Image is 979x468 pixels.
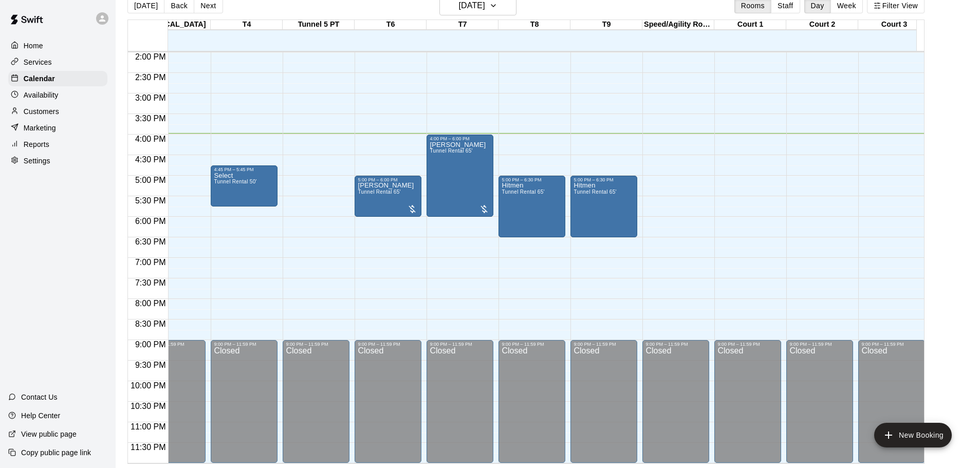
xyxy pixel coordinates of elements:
[211,20,283,30] div: T4
[574,342,634,347] div: 9:00 PM – 11:59 PM
[358,342,418,347] div: 9:00 PM – 11:59 PM
[430,136,490,141] div: 4:00 PM – 6:00 PM
[574,189,616,195] span: Tunnel Rental 65'
[283,340,349,463] div: 9:00 PM – 11:59 PM: Closed
[24,41,43,51] p: Home
[861,342,922,347] div: 9:00 PM – 11:59 PM
[128,443,168,452] span: 11:30 PM
[24,123,56,133] p: Marketing
[430,342,490,347] div: 9:00 PM – 11:59 PM
[142,347,202,466] div: Closed
[283,20,355,30] div: Tunnel 5 PT
[133,196,169,205] span: 5:30 PM
[128,381,168,390] span: 10:00 PM
[430,347,490,466] div: Closed
[789,342,850,347] div: 9:00 PM – 11:59 PM
[789,347,850,466] div: Closed
[21,429,77,439] p: View public page
[574,177,634,182] div: 5:00 PM – 6:30 PM
[570,20,642,30] div: T9
[430,148,472,154] span: Tunnel Rental 65'
[355,340,421,463] div: 9:00 PM – 11:59 PM: Closed
[133,155,169,164] span: 4:30 PM
[133,237,169,246] span: 6:30 PM
[24,57,52,67] p: Services
[358,177,418,182] div: 5:00 PM – 6:00 PM
[133,299,169,308] span: 8:00 PM
[8,38,107,53] a: Home
[8,87,107,103] a: Availability
[355,176,421,217] div: 5:00 PM – 6:00 PM: Justin lane
[21,392,58,402] p: Contact Us
[128,402,168,410] span: 10:30 PM
[133,340,169,349] span: 9:00 PM
[24,90,59,100] p: Availability
[214,167,274,172] div: 4:45 PM – 5:45 PM
[286,347,346,466] div: Closed
[133,73,169,82] span: 2:30 PM
[8,104,107,119] a: Customers
[861,347,922,466] div: Closed
[21,410,60,421] p: Help Center
[214,347,274,466] div: Closed
[642,340,709,463] div: 9:00 PM – 11:59 PM: Closed
[427,340,493,463] div: 9:00 PM – 11:59 PM: Closed
[21,447,91,458] p: Copy public page link
[786,340,853,463] div: 9:00 PM – 11:59 PM: Closed
[286,342,346,347] div: 9:00 PM – 11:59 PM
[570,176,637,237] div: 5:00 PM – 6:30 PM: Hitmen
[358,347,418,466] div: Closed
[642,20,714,30] div: Speed/Agility Room
[874,423,952,447] button: add
[786,20,858,30] div: Court 2
[502,342,562,347] div: 9:00 PM – 11:59 PM
[214,342,274,347] div: 9:00 PM – 11:59 PM
[133,320,169,328] span: 8:30 PM
[133,93,169,102] span: 3:00 PM
[139,340,206,463] div: 9:00 PM – 11:59 PM: Closed
[133,135,169,143] span: 4:00 PM
[214,179,256,184] span: Tunnel Rental 50'
[502,177,562,182] div: 5:00 PM – 6:30 PM
[24,106,59,117] p: Customers
[8,153,107,169] a: Settings
[133,52,169,61] span: 2:00 PM
[24,156,50,166] p: Settings
[8,54,107,70] a: Services
[498,20,570,30] div: T8
[139,20,211,30] div: [MEDICAL_DATA]
[128,422,168,431] span: 11:00 PM
[24,139,49,149] p: Reports
[133,114,169,123] span: 3:30 PM
[133,258,169,267] span: 7:00 PM
[8,137,107,152] a: Reports
[858,340,925,463] div: 9:00 PM – 11:59 PM: Closed
[714,20,786,30] div: Court 1
[133,361,169,369] span: 9:30 PM
[427,135,493,217] div: 4:00 PM – 6:00 PM: Steven salvino
[8,120,107,136] a: Marketing
[427,20,498,30] div: T7
[133,217,169,226] span: 6:00 PM
[24,73,55,84] p: Calendar
[574,347,634,466] div: Closed
[355,20,427,30] div: T6
[142,342,202,347] div: 9:00 PM – 11:59 PM
[645,342,706,347] div: 9:00 PM – 11:59 PM
[211,340,278,463] div: 9:00 PM – 11:59 PM: Closed
[717,342,778,347] div: 9:00 PM – 11:59 PM
[133,278,169,287] span: 7:30 PM
[211,165,278,207] div: 4:45 PM – 5:45 PM: Select
[358,189,400,195] span: Tunnel Rental 65'
[502,189,544,195] span: Tunnel Rental 65'
[570,340,637,463] div: 9:00 PM – 11:59 PM: Closed
[133,176,169,184] span: 5:00 PM
[858,20,930,30] div: Court 3
[714,340,781,463] div: 9:00 PM – 11:59 PM: Closed
[498,176,565,237] div: 5:00 PM – 6:30 PM: Hitmen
